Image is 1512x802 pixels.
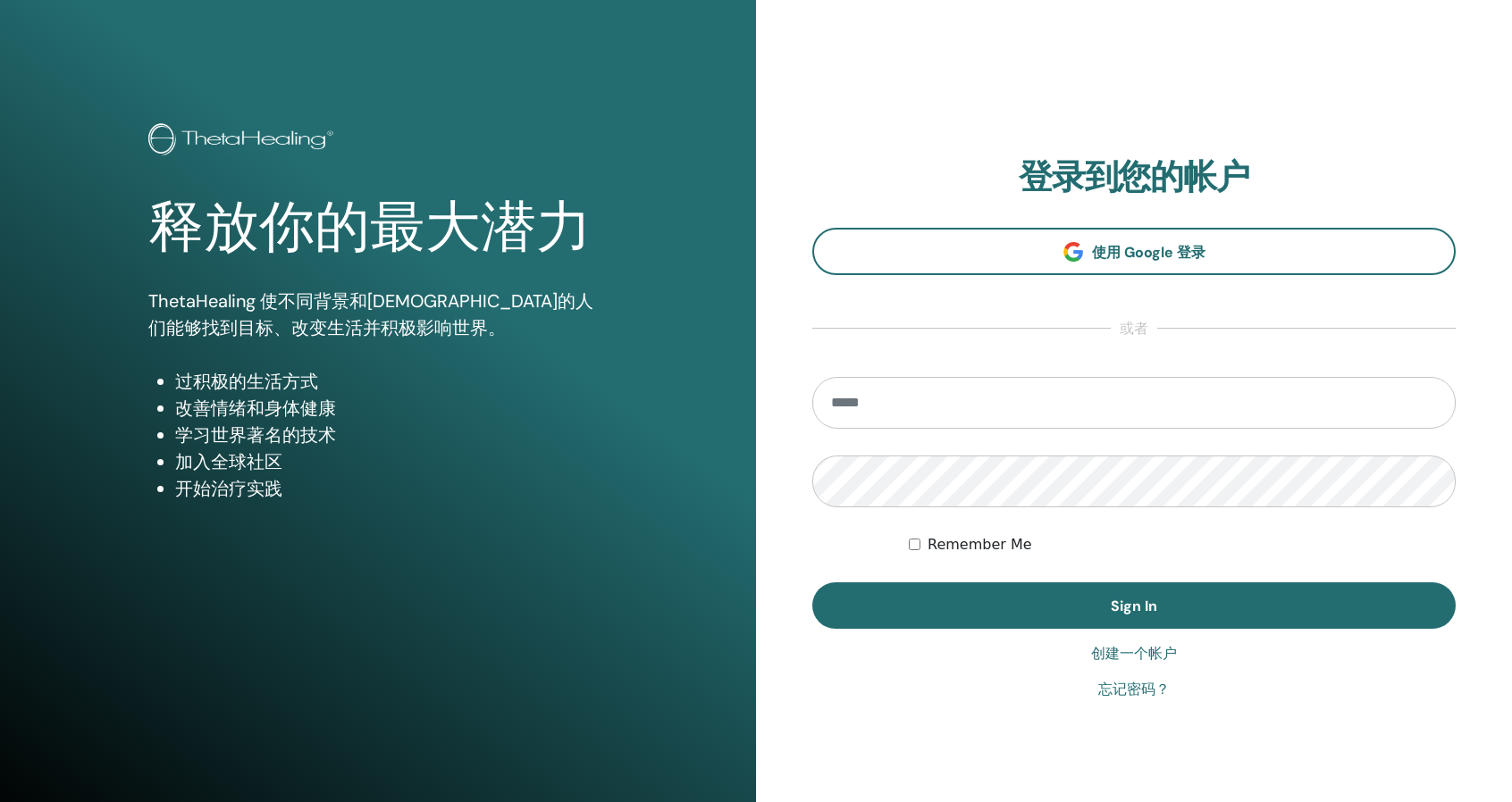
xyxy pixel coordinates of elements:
[1098,679,1170,700] a: 忘记密码？
[812,582,1456,629] button: Sign In
[928,534,1032,556] label: Remember Me
[1111,597,1157,615] span: Sign In
[1091,643,1177,664] a: 创建一个帐户
[148,288,608,341] p: ThetaHealing 使不同背景和[DEMOGRAPHIC_DATA]的人们能够找到目标、改变生活并积极影响世界。
[175,475,608,502] li: 开始治疗实践
[148,195,608,261] h1: 释放你的最大潜力
[909,534,1456,556] div: Keep me authenticated indefinitely or until I manually logout
[812,157,1456,198] h2: 登录到您的帐户
[175,422,608,448] li: 学习世界著名的技术
[175,368,608,395] li: 过积极的生活方式
[812,228,1456,275] a: 使用 Google 登录
[175,395,608,422] li: 改善情绪和身体健康
[1111,318,1157,339] span: 或者
[175,448,608,475] li: 加入全球社区
[1092,243,1205,262] span: 使用 Google 登录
